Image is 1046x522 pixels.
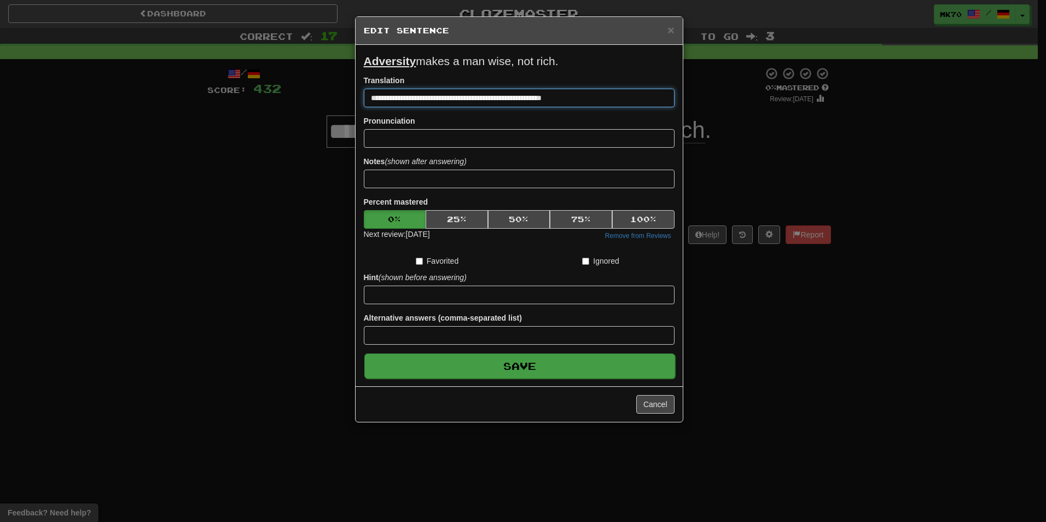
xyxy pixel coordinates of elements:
input: Ignored [582,258,589,265]
button: 75% [550,210,612,229]
em: (shown before answering) [379,273,467,282]
button: 50% [488,210,550,229]
label: Alternative answers (comma-separated list) [364,312,522,323]
button: Cancel [636,395,675,414]
label: Percent mastered [364,196,428,207]
button: Remove from Reviews [602,230,675,242]
u: Adversity [364,55,416,67]
label: Translation [364,75,405,86]
label: Ignored [582,256,619,266]
button: 0% [364,210,426,229]
label: Notes [364,156,467,167]
p: makes a man wise, not rich. [364,53,675,69]
div: Next review: [DATE] [364,229,430,242]
h5: Edit Sentence [364,25,675,36]
label: Pronunciation [364,115,415,126]
button: Save [364,353,675,379]
div: Percent mastered [364,210,675,229]
input: Favorited [416,258,423,265]
label: Hint [364,272,467,283]
button: 100% [612,210,675,229]
button: Close [667,24,674,36]
button: 25% [426,210,488,229]
em: (shown after answering) [385,157,466,166]
label: Favorited [416,256,458,266]
span: × [667,24,674,36]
